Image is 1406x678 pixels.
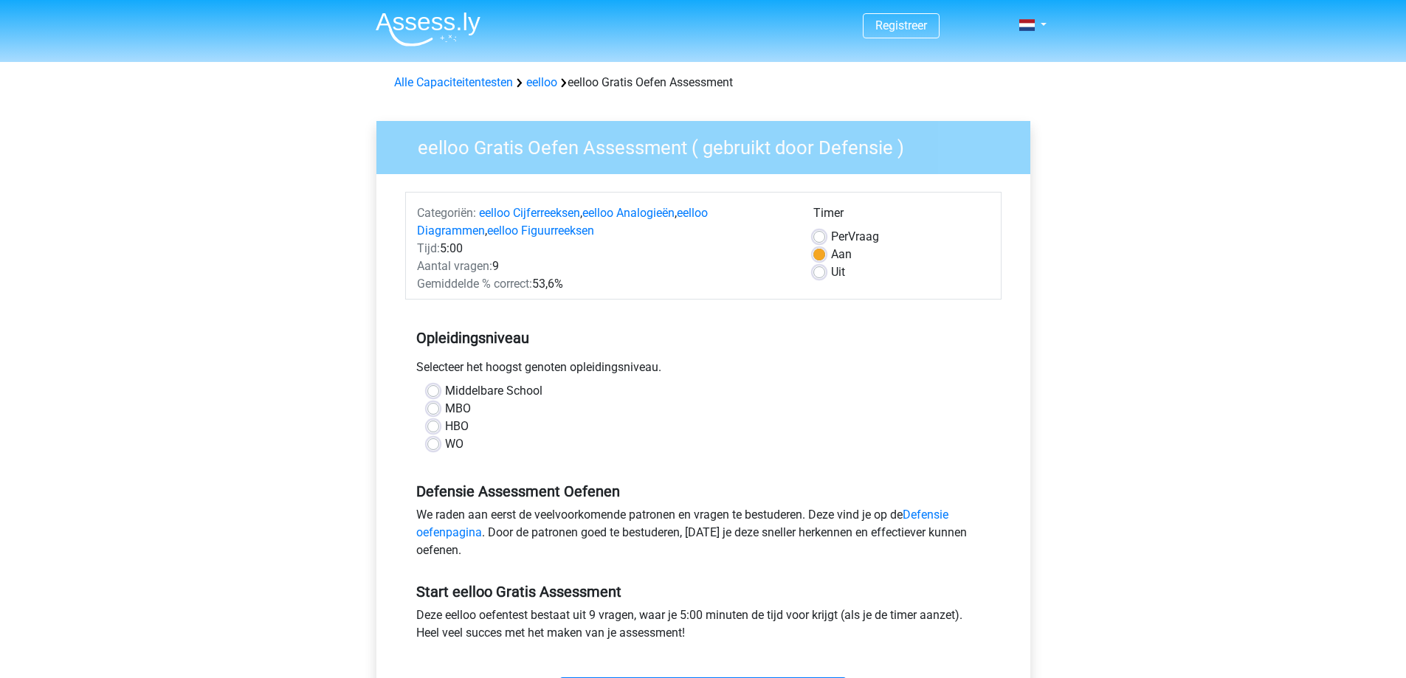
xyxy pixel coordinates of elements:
span: Per [831,229,848,243]
h5: Start eelloo Gratis Assessment [416,583,990,601]
a: eelloo [526,75,557,89]
div: Timer [813,204,990,228]
div: 9 [406,257,802,275]
a: eelloo Analogieën [582,206,675,220]
h5: Defensie Assessment Oefenen [416,482,990,500]
span: Categoriën: [417,206,476,220]
a: Alle Capaciteitentesten [394,75,513,89]
div: , , , [406,204,802,240]
div: 53,6% [406,275,802,293]
label: Vraag [831,228,879,246]
div: Deze eelloo oefentest bestaat uit 9 vragen, waar je 5:00 minuten de tijd voor krijgt (als je de t... [405,606,1002,648]
h5: Opleidingsniveau [416,323,990,353]
span: Aantal vragen: [417,259,492,273]
span: Tijd: [417,241,440,255]
label: HBO [445,418,469,435]
div: Selecteer het hoogst genoten opleidingsniveau. [405,359,1002,382]
div: 5:00 [406,240,802,257]
div: eelloo Gratis Oefen Assessment [388,74,1019,91]
label: Middelbare School [445,382,542,400]
div: We raden aan eerst de veelvoorkomende patronen en vragen te bestuderen. Deze vind je op de . Door... [405,506,1002,565]
label: Aan [831,246,852,263]
label: MBO [445,400,471,418]
a: Registreer [875,18,927,32]
label: Uit [831,263,845,281]
span: Gemiddelde % correct: [417,277,532,291]
h3: eelloo Gratis Oefen Assessment ( gebruikt door Defensie ) [400,131,1019,159]
a: eelloo Cijferreeksen [479,206,580,220]
img: Assessly [376,12,480,46]
label: WO [445,435,464,453]
a: eelloo Figuurreeksen [487,224,594,238]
